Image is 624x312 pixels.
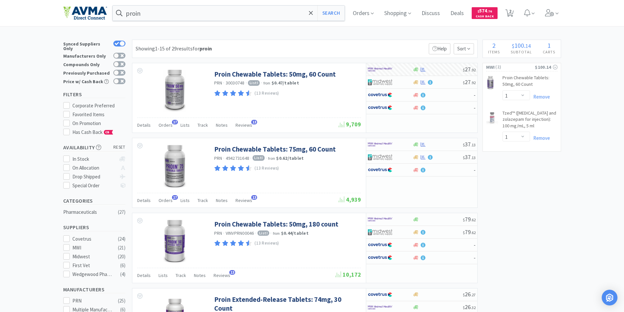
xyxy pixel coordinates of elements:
span: $ [463,155,465,160]
img: 77fca1acd8b6420a9015268ca798ef17_1.png [368,90,392,100]
div: Showing 1-15 of 29 results [136,45,212,53]
div: Open Intercom Messenger [602,290,617,305]
span: List I [248,80,260,85]
span: 4942731648 [226,155,250,161]
span: from [263,81,271,85]
span: - [474,241,476,248]
h4: Subtotal [505,49,538,55]
div: Manufacturers Only [63,53,110,58]
span: 9,709 [339,120,361,128]
div: Synced Suppliers Only [63,41,110,51]
span: · [255,230,256,236]
span: . 13 [471,142,476,147]
span: · [223,80,224,86]
span: - [474,104,476,111]
span: 17 [172,120,178,124]
span: 574 [478,8,492,14]
div: Compounds Only [63,61,110,67]
img: f6b2451649754179b5b4e0c70c3f7cb0_2.png [368,139,392,149]
img: 77fca1acd8b6420a9015268ca798ef17_1.png [368,290,392,300]
img: 4dd14cff54a648ac9e977f0c5da9bc2e_5.png [368,152,392,162]
input: Search by item, sku, manufacturer, ingredient, size... [113,6,345,21]
img: f6b2451649754179b5b4e0c70c3f7cb0_2.png [368,64,392,74]
span: $ [463,305,465,310]
button: Search [317,6,345,21]
img: dc22b2b93e92400c9c4da9878d6bf24f_149845.png [486,76,495,89]
span: 13 [229,270,235,275]
img: 77fca1acd8b6420a9015268ca798ef17_1.png [368,103,392,113]
span: · [261,80,262,86]
span: 79 [463,215,476,223]
strong: $0.62 / tablet [276,155,304,161]
span: Has Cash Back [72,129,113,135]
a: Proin Chewable Tablets: 50mg, 60 Count [502,75,558,90]
a: Proin Chewable Tablets: 75mg, 60 Count [214,145,336,154]
div: ( 21 ) [118,244,125,252]
span: $ [463,217,465,222]
div: PRN [72,297,113,305]
span: Track [176,272,186,278]
span: . 32 [471,305,476,310]
div: Pharmaceuticals [63,208,116,216]
img: 4dd14cff54a648ac9e977f0c5da9bc2e_5.png [368,227,392,237]
a: Deals [448,10,466,16]
span: Notes [194,272,206,278]
a: Proin Chewable Tablets: 50mg, 180 count [214,220,338,229]
div: In Stock [72,155,116,163]
span: MWI [486,64,495,71]
span: Lists [159,272,168,278]
span: · [223,230,224,236]
span: Notes [216,122,228,128]
div: Wedgewood Pharmacy [72,270,113,278]
span: reset [113,144,125,151]
span: from [268,156,275,161]
img: 87f27c5f0f7f4b58b9db3340c5eb82a8_93806.png [161,145,189,187]
h4: Carts [538,49,561,55]
span: Lists [180,122,190,128]
strong: $0.47 / tablet [272,80,299,86]
div: Corporate Preferred [72,102,125,110]
span: Details [137,122,151,128]
span: Cash Back [476,15,494,19]
span: · [223,155,224,161]
span: List I [253,155,265,160]
span: - [474,254,476,261]
span: 26 [463,290,476,298]
a: PRN [214,155,222,161]
img: 453ffbfbc9124438a4486acb221bfe89_121103.png [161,220,189,262]
span: Orders [159,197,173,203]
span: $ [512,43,514,49]
h5: Availability [63,144,125,151]
span: . 62 [471,230,476,235]
div: MWI [72,244,113,252]
span: 30030748 [226,80,245,86]
span: · [250,155,252,161]
span: from [273,231,280,236]
span: Reviews [236,122,252,128]
div: Price w/ Cash Back [63,78,110,84]
div: Midwest [72,253,113,261]
span: 100 [514,41,524,49]
span: . 62 [471,217,476,222]
div: ( 27 ) [118,208,125,216]
span: ( 2 ) [495,64,535,70]
span: 79 [463,228,476,236]
span: Track [198,122,208,128]
a: Remove [530,94,550,100]
span: Details [137,272,151,278]
span: $ [478,9,479,13]
p: (13 Reviews) [255,90,279,97]
span: $ [463,292,465,297]
a: Discuss [419,10,443,16]
a: $574.76Cash Back [472,4,498,22]
div: Special Order [72,182,116,190]
span: 27 [463,65,476,73]
span: 37 [463,140,476,148]
div: $100.14 [535,64,557,71]
a: PRN [214,80,222,86]
div: ( 24 ) [118,235,125,243]
img: 77fca1acd8b6420a9015268ca798ef17_1.png [368,240,392,250]
span: $ [463,230,465,235]
span: - [474,91,476,99]
span: 14 [525,43,531,49]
